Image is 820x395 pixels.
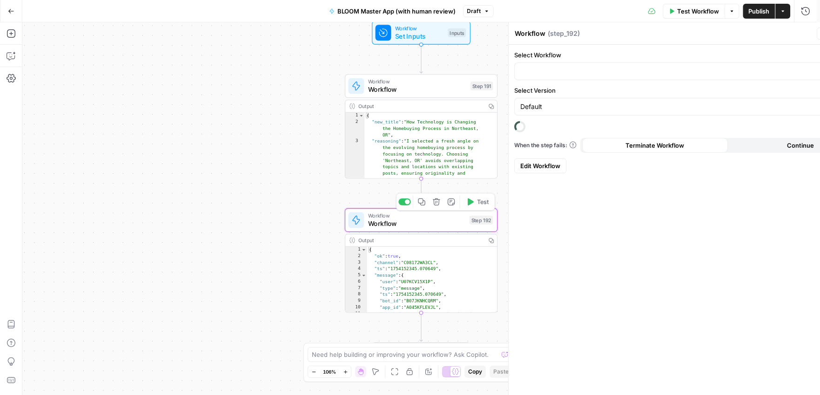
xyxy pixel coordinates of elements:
span: Workflow [368,218,466,228]
span: Workflow [368,211,466,219]
div: Output [358,102,483,110]
span: Set Inputs [395,31,444,41]
span: Test Workflow [677,7,719,16]
div: 2 [345,253,367,259]
g: Edge from step_192 to end [420,313,423,341]
span: Draft [467,7,481,15]
div: 1 [345,113,364,119]
textarea: Workflow [515,29,545,38]
div: 3 [345,138,364,183]
div: 7 [345,285,367,292]
span: BLOOM Master App (with human review) [337,7,456,16]
div: WorkflowWorkflowStep 192TestOutput{ "ok":true, "channel":"C08172WA3CL", "ts":"1754152345.070649",... [345,208,497,313]
button: Publish [743,4,775,19]
div: 4 [345,266,367,272]
span: Publish [748,7,769,16]
span: Workflow [395,24,444,32]
div: 8 [345,292,367,298]
span: Edit Workflow [520,161,560,170]
div: WorkflowSet InputsInputs [345,21,497,45]
button: Test Workflow [663,4,724,19]
div: 10 [345,304,367,311]
span: Toggle code folding, rows 1 through 54 [361,247,367,253]
div: WorkflowWorkflowStep 191Output{ "new_title":"How Technology is Changing the Homebuying Process in... [345,74,497,178]
div: 11 [345,311,367,375]
span: Toggle code folding, rows 1 through 6 [359,113,364,119]
span: Continue [787,141,814,150]
button: BLOOM Master App (with human review) [323,4,461,19]
a: Edit Workflow [514,158,566,173]
div: 2 [345,119,364,138]
g: Edge from start to step_191 [420,45,423,73]
span: ( step_192 ) [548,29,580,38]
button: Draft [463,5,493,17]
span: Workflow [368,78,467,86]
div: 9 [345,298,367,305]
span: 106% [323,368,336,375]
div: 6 [345,279,367,285]
a: When the step fails: [514,141,577,150]
span: Workflow [368,84,467,94]
div: 5 [345,272,367,279]
div: 1 [345,247,367,253]
div: 3 [345,259,367,266]
div: EndOutput [345,342,497,366]
div: Output [358,236,483,244]
span: Toggle code folding, rows 5 through 53 [361,272,367,279]
span: Terminate Workflow [625,141,684,150]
